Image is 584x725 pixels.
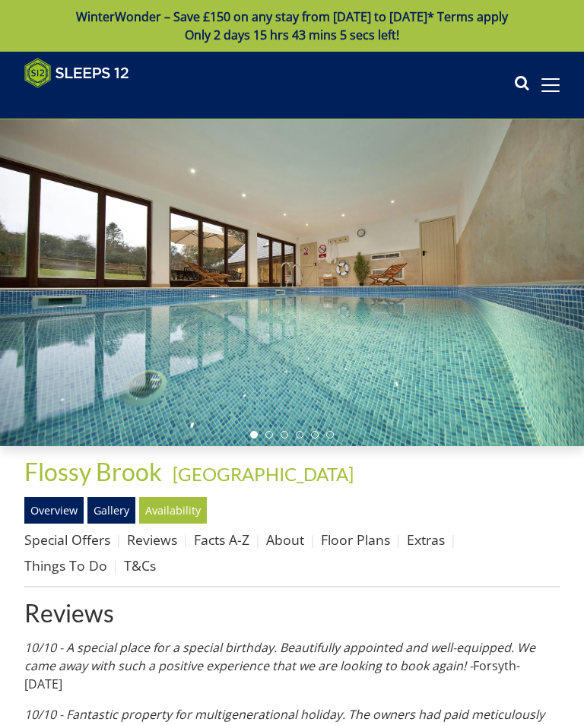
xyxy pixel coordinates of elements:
[173,463,354,485] a: [GEOGRAPHIC_DATA]
[24,497,84,523] a: Overview
[407,530,445,549] a: Extras
[127,530,177,549] a: Reviews
[139,497,207,523] a: Availability
[24,457,162,486] span: Flossy Brook
[24,58,129,88] img: Sleeps 12
[24,639,535,674] em: 10/10 - A special place for a special birthday. Beautifully appointed and well-equipped. We came ...
[24,457,167,486] a: Flossy Brook
[124,556,156,575] a: T&Cs
[194,530,249,549] a: Facts A-Z
[321,530,390,549] a: Floor Plans
[87,497,135,523] a: Gallery
[24,638,560,693] p: Forsyth- [DATE]
[24,600,560,626] a: Reviews
[185,27,399,43] span: Only 2 days 15 hrs 43 mins 5 secs left!
[167,463,354,485] span: -
[24,556,107,575] a: Things To Do
[17,97,176,110] iframe: Customer reviews powered by Trustpilot
[24,530,110,549] a: Special Offers
[266,530,304,549] a: About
